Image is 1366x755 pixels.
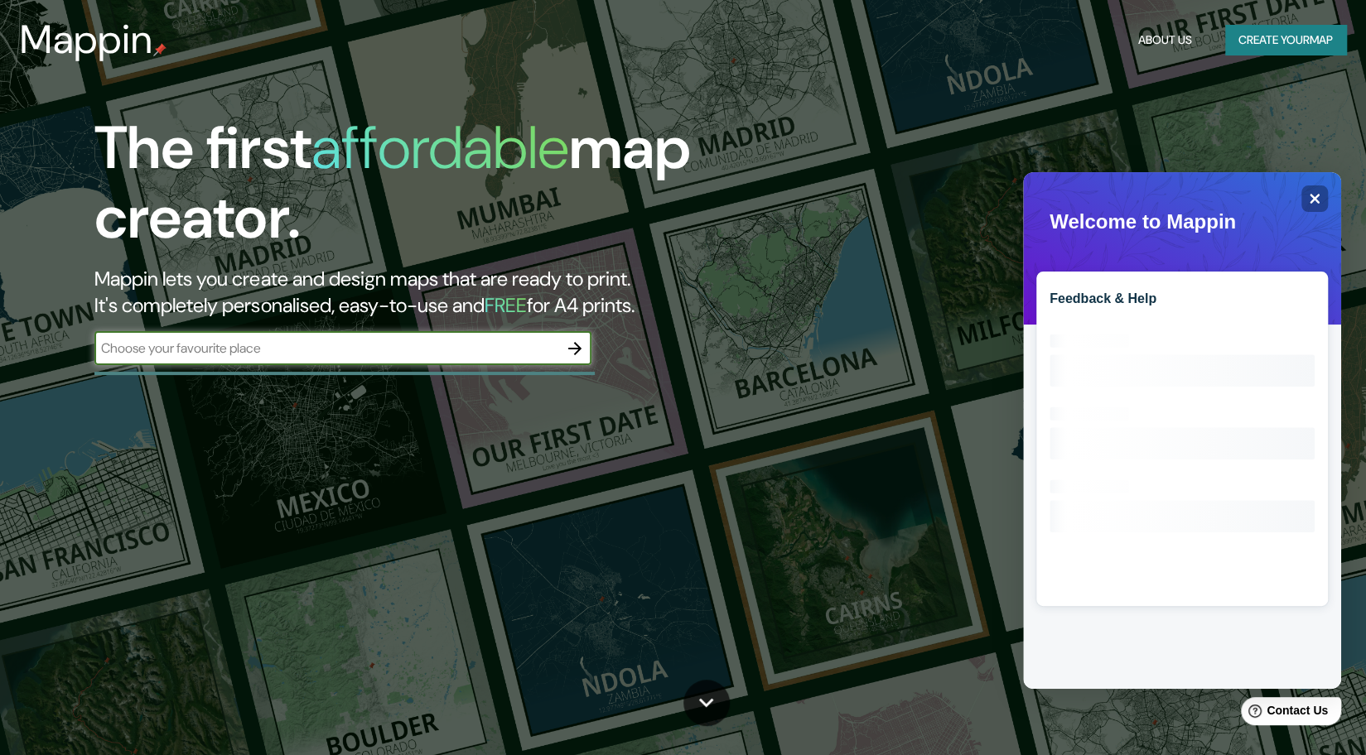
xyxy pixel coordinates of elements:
[484,292,526,318] h5: FREE
[94,266,778,319] h2: Mappin lets you create and design maps that are ready to print. It's completely personalised, eas...
[1132,25,1199,55] button: About Us
[1023,172,1341,689] iframe: Help widget
[311,109,568,186] h1: affordable
[1219,690,1348,737] iframe: Help widget launcher
[20,17,153,63] h3: Mappin
[94,113,778,266] h1: The first map creator.
[153,43,167,56] img: mappin-pin
[1225,25,1346,55] button: Create yourmap
[94,339,558,358] input: Choose your favourite place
